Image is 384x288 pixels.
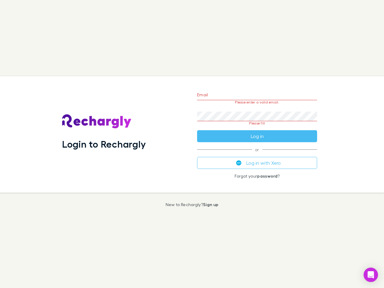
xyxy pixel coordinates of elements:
button: Log in with Xero [197,157,317,169]
a: password [257,173,277,178]
img: Rechargly's Logo [62,114,132,129]
p: New to Rechargly? [166,202,219,207]
a: Sign up [203,202,218,207]
img: Xero's logo [236,160,241,166]
p: Please fill [197,121,317,125]
p: Please enter a valid email. [197,100,317,104]
h1: Login to Rechargly [62,138,146,150]
p: Forgot your ? [197,174,317,178]
button: Log in [197,130,317,142]
div: Open Intercom Messenger [364,268,378,282]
